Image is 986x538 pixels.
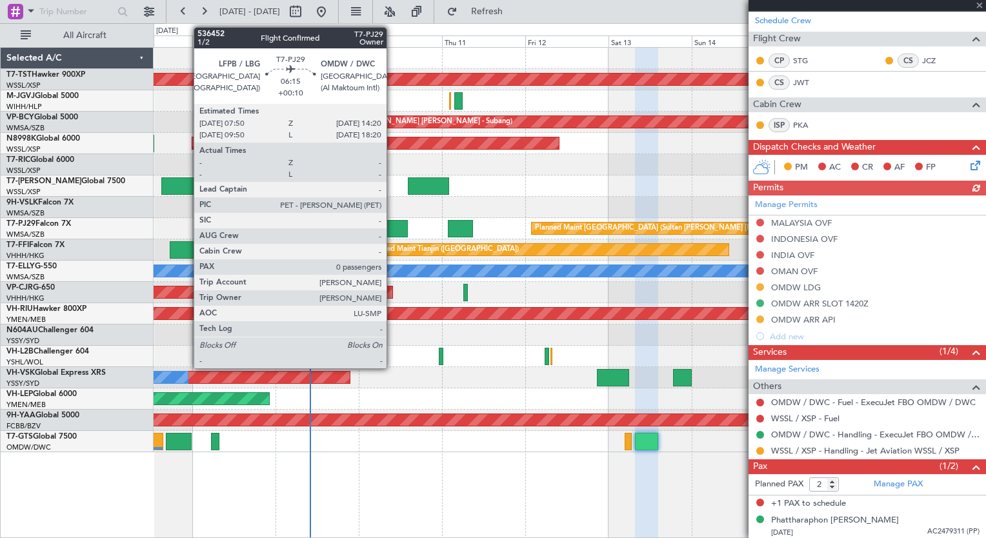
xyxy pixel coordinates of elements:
[769,118,790,132] div: ISP
[609,35,692,47] div: Sat 13
[6,294,45,303] a: VHHH/HKG
[39,2,114,21] input: Trip Number
[753,459,767,474] span: Pax
[926,161,936,174] span: FP
[14,25,140,46] button: All Aircraft
[203,112,512,132] div: Unplanned Maint [GEOGRAPHIC_DATA] (Sultan [PERSON_NAME] [PERSON_NAME] - Subang)
[771,397,976,408] a: OMDW / DWC - Fuel - ExecuJet FBO OMDW / DWC
[6,144,41,154] a: WSSL/XSP
[6,305,86,313] a: VH-RIUHawker 800XP
[874,478,923,491] a: Manage PAX
[829,161,841,174] span: AC
[6,166,41,175] a: WSSL/XSP
[6,421,41,431] a: FCBB/BZV
[6,199,74,206] a: 9H-VSLKFalcon 7X
[795,161,808,174] span: PM
[6,400,46,410] a: YMEN/MEB
[922,55,951,66] a: JCZ
[6,102,42,112] a: WIHH/HLP
[535,219,836,238] div: Planned Maint [GEOGRAPHIC_DATA] (Sultan [PERSON_NAME] [PERSON_NAME] - Subang)
[753,140,876,155] span: Dispatch Checks and Weather
[6,284,33,292] span: VP-CJR
[6,326,94,334] a: N604AUChallenger 604
[219,6,280,17] span: [DATE] - [DATE]
[6,199,38,206] span: 9H-VSLK
[755,15,811,28] a: Schedule Crew
[753,345,787,360] span: Services
[6,135,36,143] span: N8998K
[6,220,35,228] span: T7-PJ29
[862,161,873,174] span: CR
[753,32,801,46] span: Flight Crew
[441,1,518,22] button: Refresh
[6,272,45,282] a: WMSA/SZB
[769,75,790,90] div: CS
[6,135,80,143] a: N8998KGlobal 6000
[6,305,33,313] span: VH-RIU
[6,71,32,79] span: T7-TST
[442,35,525,47] div: Thu 11
[6,114,78,121] a: VP-BCYGlobal 5000
[6,390,77,398] a: VH-LEPGlobal 6000
[6,433,33,441] span: T7-GTS
[6,412,79,419] a: 9H-YAAGlobal 5000
[753,379,781,394] span: Others
[771,528,793,537] span: [DATE]
[525,35,609,47] div: Fri 12
[6,92,35,100] span: M-JGVJ
[755,478,803,491] label: Planned PAX
[6,443,51,452] a: OMDW/DWC
[192,35,276,47] div: Mon 8
[753,97,801,112] span: Cabin Crew
[6,412,35,419] span: 9H-YAA
[793,55,822,66] a: STG
[771,429,980,440] a: OMDW / DWC - Handling - ExecuJet FBO OMDW / DWC
[6,208,45,218] a: WMSA/SZB
[6,263,57,270] a: T7-ELLYG-550
[6,177,125,185] a: T7-[PERSON_NAME]Global 7500
[898,54,919,68] div: CS
[6,284,55,292] a: VP-CJRG-650
[927,526,980,537] span: AC2479311 (PP)
[6,379,39,388] a: YSSY/SYD
[6,241,29,249] span: T7-FFI
[156,26,178,37] div: [DATE]
[6,156,74,164] a: T7-RICGlobal 6000
[940,344,958,358] span: (1/4)
[692,35,775,47] div: Sun 14
[6,315,46,324] a: YMEN/MEB
[6,369,35,377] span: VH-VSK
[6,369,106,377] a: VH-VSKGlobal Express XRS
[6,114,34,121] span: VP-BCY
[6,348,89,355] a: VH-L2BChallenger 604
[368,240,519,259] div: Planned Maint Tianjin ([GEOGRAPHIC_DATA])
[771,413,840,424] a: WSSL / XSP - Fuel
[755,363,820,376] a: Manage Services
[6,336,39,346] a: YSSY/SYD
[6,187,41,197] a: WSSL/XSP
[276,35,359,47] div: Tue 9
[359,35,442,47] div: Wed 10
[894,161,905,174] span: AF
[6,263,35,270] span: T7-ELLY
[771,445,960,456] a: WSSL / XSP - Handling - Jet Aviation WSSL / XSP
[6,357,43,367] a: YSHL/WOL
[793,119,822,131] a: PKA
[6,71,85,79] a: T7-TSTHawker 900XP
[769,54,790,68] div: CP
[34,31,136,40] span: All Aircraft
[771,514,899,527] div: Phattharaphon [PERSON_NAME]
[6,92,79,100] a: M-JGVJGlobal 5000
[6,156,30,164] span: T7-RIC
[6,241,65,249] a: T7-FFIFalcon 7X
[460,7,514,16] span: Refresh
[6,230,45,239] a: WMSA/SZB
[6,81,41,90] a: WSSL/XSP
[6,251,45,261] a: VHHH/HKG
[6,123,45,133] a: WMSA/SZB
[793,77,822,88] a: JWT
[6,390,33,398] span: VH-LEP
[771,497,846,510] span: +1 PAX to schedule
[6,326,38,334] span: N604AU
[940,459,958,473] span: (1/2)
